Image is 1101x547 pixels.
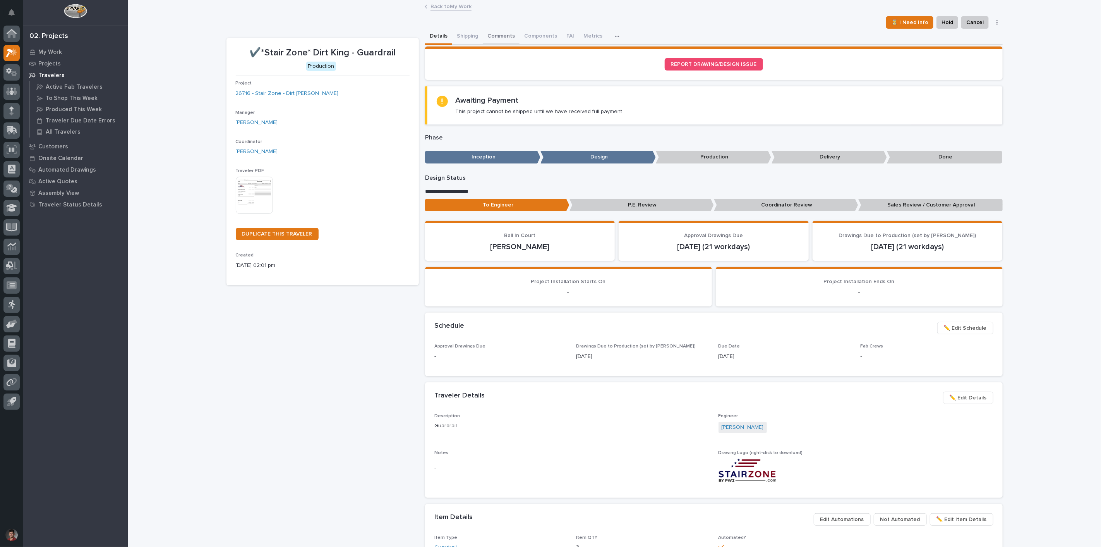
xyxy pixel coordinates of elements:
[434,422,709,430] p: Guardrail
[820,515,864,524] span: Edit Automations
[38,143,68,150] p: Customers
[504,233,536,238] span: Ball In Court
[684,233,743,238] span: Approval Drawings Due
[814,513,871,526] button: Edit Automations
[887,151,1002,163] p: Done
[950,393,987,403] span: ✏️ Edit Details
[46,117,115,124] p: Traveler Due Date Errors
[579,29,607,45] button: Metrics
[540,151,656,163] p: Design
[3,5,20,21] button: Notifications
[38,201,102,208] p: Traveler Status Details
[46,129,81,136] p: All Travelers
[30,93,128,103] a: To Shop This Week
[725,288,993,297] p: -
[430,2,472,10] a: Back toMy Work
[944,323,987,333] span: ✏️ Edit Schedule
[434,451,448,455] span: Notes
[306,62,336,71] div: Production
[434,242,606,251] p: [PERSON_NAME]
[719,344,740,349] span: Due Date
[874,513,927,526] button: Not Automated
[242,231,312,237] span: DUPLICATE THIS TRAVELER
[38,178,77,185] p: Active Quotes
[943,392,993,404] button: ✏️ Edit Details
[236,110,255,115] span: Manager
[880,515,920,524] span: Not Automated
[628,242,799,251] p: [DATE] (21 workdays)
[23,164,128,175] a: Automated Drawings
[576,344,696,349] span: Drawings Due to Production (set by [PERSON_NAME])
[452,29,483,45] button: Shipping
[858,199,1003,212] p: Sales Review / Customer Approval
[719,414,738,418] span: Engineer
[886,16,933,29] button: ⏳ I Need Info
[46,84,103,91] p: Active Fab Travelers
[38,155,83,162] p: Onsite Calendar
[236,47,410,58] p: ✔️*Stair Zone* Dirt King - Guardrail
[671,62,757,67] span: REPORT DRAWING/DESIGN ISSUE
[656,151,771,163] p: Production
[38,49,62,56] p: My Work
[824,279,895,284] span: Project Installation Ends On
[942,18,953,27] span: Hold
[434,414,460,418] span: Description
[23,175,128,187] a: Active Quotes
[425,29,452,45] button: Details
[236,169,264,173] span: Traveler PDF
[3,527,20,543] button: users-avatar
[425,134,1003,141] p: Phase
[236,253,254,258] span: Created
[46,106,102,113] p: Produced This Week
[665,58,763,71] a: REPORT DRAWING/DESIGN ISSUE
[23,199,128,210] a: Traveler Status Details
[719,353,851,361] p: [DATE]
[236,228,319,240] a: DUPLICATE THIS TRAVELER
[822,242,993,251] p: [DATE] (21 workdays)
[236,119,278,127] a: [PERSON_NAME]
[23,58,128,69] a: Projects
[30,115,128,126] a: Traveler Due Date Errors
[38,60,61,67] p: Projects
[46,95,98,102] p: To Shop This Week
[38,167,96,174] p: Automated Drawings
[719,459,777,482] img: YXtB7SxL16RZMoP3PZdUL_lJXXpr9h7J-XcBxbEjen4
[23,69,128,81] a: Travelers
[937,322,993,334] button: ✏️ Edit Schedule
[483,29,520,45] button: Comments
[236,81,252,86] span: Project
[772,151,887,163] p: Delivery
[23,46,128,58] a: My Work
[434,464,709,472] p: -
[719,451,803,455] span: Drawing Logo (right-click to download)
[576,353,709,361] p: [DATE]
[891,18,928,27] span: ⏳ I Need Info
[425,199,569,212] p: To Engineer
[936,515,987,524] span: ✏️ Edit Item Details
[562,29,579,45] button: FAI
[456,96,519,105] h2: Awaiting Payment
[966,18,984,27] span: Cancel
[576,535,598,540] span: Item QTY
[236,148,278,156] a: [PERSON_NAME]
[861,344,883,349] span: Fab Crews
[434,392,485,400] h2: Traveler Details
[29,32,68,41] div: 02. Projects
[434,288,703,297] p: -
[425,151,540,163] p: Inception
[930,513,993,526] button: ✏️ Edit Item Details
[10,9,20,22] div: Notifications
[236,261,410,270] p: [DATE] 02:01 pm
[38,72,65,79] p: Travelers
[456,108,624,115] p: This project cannot be shipped until we have received full payment.
[569,199,714,212] p: P.E. Review
[23,141,128,152] a: Customers
[520,29,562,45] button: Components
[434,513,473,522] h2: Item Details
[38,190,79,197] p: Assembly View
[839,233,976,238] span: Drawings Due to Production (set by [PERSON_NAME])
[936,16,958,29] button: Hold
[236,139,262,144] span: Coordinator
[714,199,858,212] p: Coordinator Review
[30,126,128,137] a: All Travelers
